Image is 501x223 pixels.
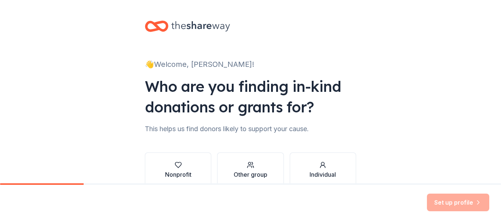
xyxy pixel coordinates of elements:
div: Who are you finding in-kind donations or grants for? [145,76,356,117]
div: This helps us find donors likely to support your cause. [145,123,356,135]
div: Other group [234,170,267,179]
div: Nonprofit [165,170,191,179]
div: Individual [310,170,336,179]
div: 👋 Welcome, [PERSON_NAME]! [145,58,356,70]
button: Nonprofit [145,152,211,188]
button: Individual [290,152,356,188]
button: Other group [217,152,284,188]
